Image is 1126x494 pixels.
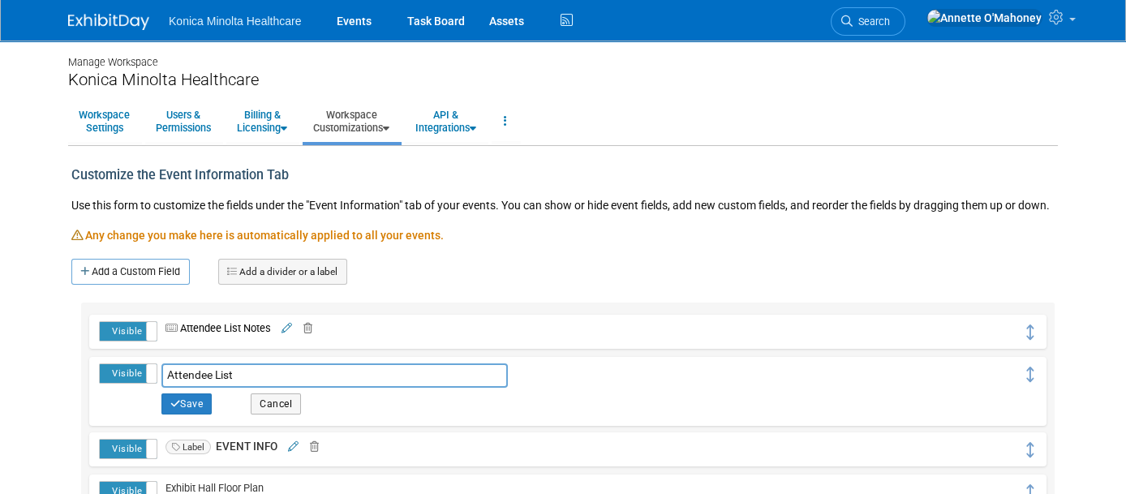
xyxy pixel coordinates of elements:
span: EVENT INFO [216,440,277,453]
i: Click and drag to move field [1024,367,1037,382]
div: Manage Workspace [68,41,1058,70]
a: WorkspaceSettings [68,101,140,141]
a: WorkspaceCustomizations [303,101,400,141]
img: ExhibitDay [68,14,149,30]
a: Add a divider or a label [218,259,347,285]
button: Save [161,393,213,415]
a: Delete field [301,440,319,453]
span: Konica Minolta Healthcare [169,15,301,28]
img: Annette O'Mahoney [926,9,1042,27]
span: Exhibit Hall Floor Plan [157,482,264,494]
label: Visible [100,364,157,383]
label: Visible [100,440,157,458]
a: API &Integrations [405,101,487,141]
a: Add a Custom Field [71,259,190,285]
i: Click and drag to move field [1024,324,1037,340]
div: Customize the Event Information Tab [71,158,467,193]
button: Cancel [251,393,301,415]
a: Search [831,7,905,36]
div: Any change you make here is automatically applied to all your events. [71,227,1055,259]
label: Visible [100,322,157,341]
div: Konica Minolta Healthcare [68,70,1058,90]
i: Click and drag to move field [1024,442,1037,457]
a: Billing &Licensing [226,101,298,141]
div: Use this form to customize the fields under the "Event Information" tab of your events. You can s... [71,193,1055,227]
span: Label [165,440,211,454]
i: Custom Text Field [165,324,180,334]
a: Users &Permissions [145,101,221,141]
span: Search [853,15,890,28]
a: Delete field [294,322,312,334]
a: Edit field [279,322,292,334]
a: Edit field [286,440,299,453]
span: Attendee List Notes [157,322,271,334]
